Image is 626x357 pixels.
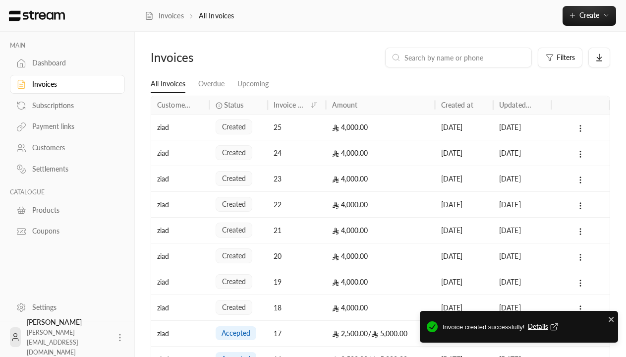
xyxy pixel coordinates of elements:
[10,188,125,196] p: CATALOGUE
[151,75,185,93] a: All Invoices
[274,140,320,166] div: 24
[32,79,113,89] div: Invoices
[332,295,429,320] div: 4,000.00
[557,54,575,61] span: Filters
[27,329,78,356] span: [PERSON_NAME][EMAIL_ADDRESS][DOMAIN_NAME]
[222,302,246,312] span: created
[499,140,546,166] div: [DATE]
[157,115,204,140] div: ziad
[441,243,488,269] div: [DATE]
[199,11,234,21] p: All Invoices
[222,174,246,183] span: created
[441,101,473,109] div: Created at
[332,115,429,140] div: 4,000.00
[441,140,488,166] div: [DATE]
[32,143,113,153] div: Customers
[274,192,320,217] div: 22
[332,192,429,217] div: 4,000.00
[332,269,429,295] div: 4,000.00
[441,166,488,191] div: [DATE]
[332,321,429,346] div: 5,000.00
[499,101,533,109] div: Updated at
[274,166,320,191] div: 23
[222,148,246,158] span: created
[32,302,113,312] div: Settings
[274,101,307,109] div: Invoice no.
[157,166,204,191] div: ziad
[222,225,246,235] span: created
[157,295,204,320] div: ziad
[441,269,488,295] div: [DATE]
[274,243,320,269] div: 20
[499,166,546,191] div: [DATE]
[332,218,429,243] div: 4,000.00
[10,138,125,158] a: Customers
[222,277,246,287] span: created
[332,329,371,338] span: 2,500.00 /
[332,166,429,191] div: 4,000.00
[10,222,125,241] a: Coupons
[145,11,184,21] a: Invoices
[27,317,109,357] div: [PERSON_NAME]
[528,322,561,332] button: Details
[10,75,125,94] a: Invoices
[274,295,320,320] div: 18
[145,11,234,21] nav: breadcrumb
[608,314,615,324] button: close
[198,75,225,93] a: Overdue
[151,50,258,65] div: Invoices
[579,11,599,19] span: Create
[441,218,488,243] div: [DATE]
[222,251,246,261] span: created
[8,10,66,21] img: Logo
[10,96,125,115] a: Subscriptions
[274,269,320,295] div: 19
[10,160,125,179] a: Settlements
[32,58,113,68] div: Dashboard
[224,100,244,110] span: Status
[441,115,488,140] div: [DATE]
[563,6,616,26] button: Create
[32,164,113,174] div: Settlements
[157,243,204,269] div: ziad
[32,205,113,215] div: Products
[274,218,320,243] div: 21
[308,99,320,111] button: Sort
[499,243,546,269] div: [DATE]
[441,192,488,217] div: [DATE]
[10,42,125,50] p: MAIN
[32,121,113,131] div: Payment links
[157,192,204,217] div: ziad
[237,75,269,93] a: Upcoming
[404,52,525,63] input: Search by name or phone
[222,122,246,132] span: created
[10,54,125,73] a: Dashboard
[157,269,204,295] div: ziad
[499,115,546,140] div: [DATE]
[222,328,251,338] span: accepted
[443,322,611,333] span: Invoice created successfully!
[32,101,113,111] div: Subscriptions
[538,48,582,67] button: Filters
[332,140,429,166] div: 4,000.00
[274,115,320,140] div: 25
[499,269,546,295] div: [DATE]
[157,101,191,109] div: Customer name
[10,117,125,136] a: Payment links
[157,321,204,346] div: ziad
[499,192,546,217] div: [DATE]
[499,295,546,320] div: [DATE]
[10,200,125,220] a: Products
[499,218,546,243] div: [DATE]
[274,321,320,346] div: 17
[157,140,204,166] div: ziad
[157,218,204,243] div: ziad
[332,101,358,109] div: Amount
[332,243,429,269] div: 4,000.00
[10,297,125,317] a: Settings
[222,199,246,209] span: created
[441,295,488,320] div: [DATE]
[32,226,113,236] div: Coupons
